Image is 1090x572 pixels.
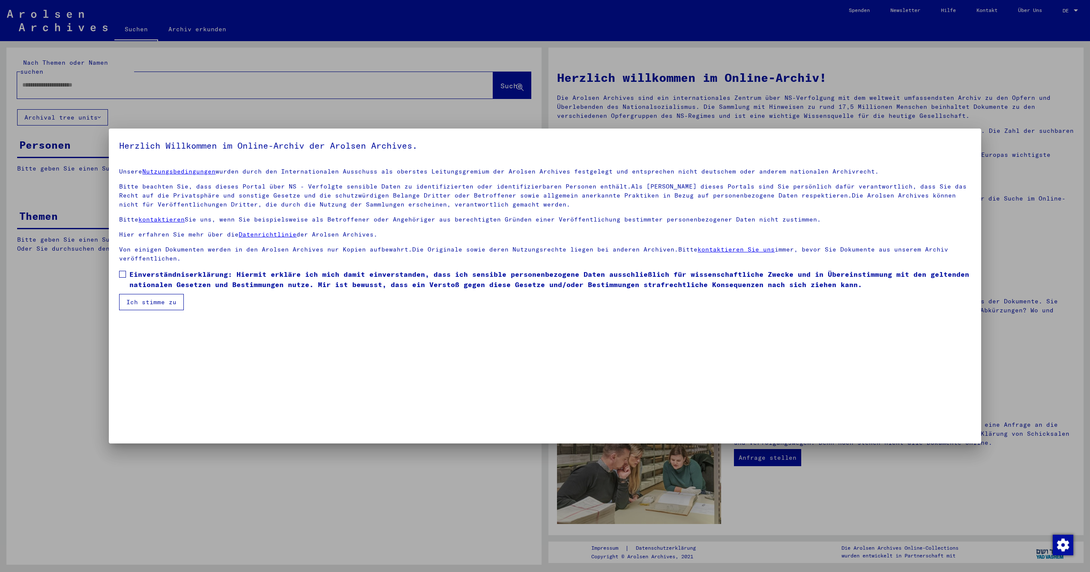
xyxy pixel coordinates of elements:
[698,246,775,253] a: kontaktieren Sie uns
[119,215,970,224] p: Bitte Sie uns, wenn Sie beispielsweise als Betroffener oder Angehöriger aus berechtigten Gründen ...
[119,230,970,239] p: Hier erfahren Sie mehr über die der Arolsen Archives.
[119,294,184,310] button: Ich stimme zu
[119,167,970,176] p: Unsere wurden durch den Internationalen Ausschuss als oberstes Leitungsgremium der Arolsen Archiv...
[119,245,970,263] p: Von einigen Dokumenten werden in den Arolsen Archives nur Kopien aufbewahrt.Die Originale sowie d...
[142,168,216,175] a: Nutzungsbedingungen
[119,139,970,153] h5: Herzlich Willkommen im Online-Archiv der Arolsen Archives.
[129,269,970,290] span: Einverständniserklärung: Hiermit erkläre ich mich damit einverstanden, dass ich sensible personen...
[138,216,185,223] a: kontaktieren
[1052,534,1073,555] div: Zustimmung ändern
[239,231,296,238] a: Datenrichtlinie
[1053,535,1073,555] img: Zustimmung ändern
[119,182,970,209] p: Bitte beachten Sie, dass dieses Portal über NS - Verfolgte sensible Daten zu identifizierten oder...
